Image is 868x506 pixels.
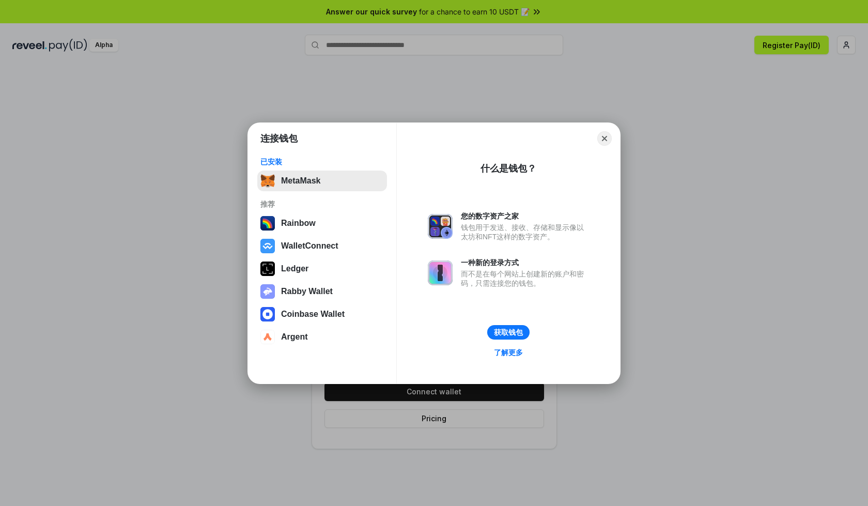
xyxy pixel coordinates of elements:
[257,258,387,279] button: Ledger
[281,264,308,273] div: Ledger
[260,200,384,209] div: 推荐
[281,176,320,186] div: MetaMask
[428,214,453,239] img: svg+xml,%3Csvg%20xmlns%3D%22http%3A%2F%2Fwww.w3.org%2F2000%2Fsvg%22%20fill%3D%22none%22%20viewBox...
[487,325,530,340] button: 获取钱包
[281,219,316,228] div: Rainbow
[281,332,308,342] div: Argent
[260,157,384,166] div: 已安装
[488,346,529,359] a: 了解更多
[281,241,338,251] div: WalletConnect
[494,328,523,337] div: 获取钱包
[260,307,275,321] img: svg+xml,%3Csvg%20width%3D%2228%22%20height%3D%2228%22%20viewBox%3D%220%200%2028%2028%22%20fill%3D...
[260,284,275,299] img: svg+xml,%3Csvg%20xmlns%3D%22http%3A%2F%2Fwww.w3.org%2F2000%2Fsvg%22%20fill%3D%22none%22%20viewBox...
[461,223,589,241] div: 钱包用于发送、接收、存储和显示像以太坊和NFT这样的数字资产。
[494,348,523,357] div: 了解更多
[257,327,387,347] button: Argent
[257,171,387,191] button: MetaMask
[257,281,387,302] button: Rabby Wallet
[260,174,275,188] img: svg+xml,%3Csvg%20fill%3D%22none%22%20height%3D%2233%22%20viewBox%3D%220%200%2035%2033%22%20width%...
[281,287,333,296] div: Rabby Wallet
[481,162,536,175] div: 什么是钱包？
[260,262,275,276] img: svg+xml,%3Csvg%20xmlns%3D%22http%3A%2F%2Fwww.w3.org%2F2000%2Fsvg%22%20width%3D%2228%22%20height%3...
[260,132,298,145] h1: 连接钱包
[428,260,453,285] img: svg+xml,%3Csvg%20xmlns%3D%22http%3A%2F%2Fwww.w3.org%2F2000%2Fsvg%22%20fill%3D%22none%22%20viewBox...
[461,211,589,221] div: 您的数字资产之家
[461,258,589,267] div: 一种新的登录方式
[260,216,275,231] img: svg+xml,%3Csvg%20width%3D%22120%22%20height%3D%22120%22%20viewBox%3D%220%200%20120%20120%22%20fil...
[461,269,589,288] div: 而不是在每个网站上创建新的账户和密码，只需连接您的钱包。
[257,304,387,325] button: Coinbase Wallet
[260,239,275,253] img: svg+xml,%3Csvg%20width%3D%2228%22%20height%3D%2228%22%20viewBox%3D%220%200%2028%2028%22%20fill%3D...
[260,330,275,344] img: svg+xml,%3Csvg%20width%3D%2228%22%20height%3D%2228%22%20viewBox%3D%220%200%2028%2028%22%20fill%3D...
[257,213,387,234] button: Rainbow
[597,131,612,146] button: Close
[257,236,387,256] button: WalletConnect
[281,310,345,319] div: Coinbase Wallet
